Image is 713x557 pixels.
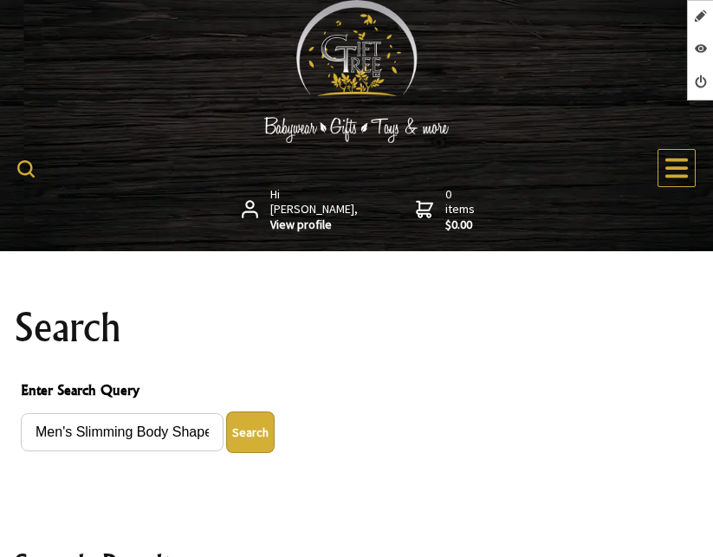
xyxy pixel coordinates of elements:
strong: $0.00 [445,217,478,233]
span: 0 items [445,186,478,233]
img: product search [17,160,35,178]
span: Enter Search Query [21,379,692,405]
h1: Search [14,307,699,348]
input: Enter Search Query [21,413,224,451]
a: 0 items$0.00 [416,187,478,233]
span: Hi [PERSON_NAME], [270,187,360,233]
strong: View profile [270,217,360,233]
a: Hi [PERSON_NAME],View profile [242,187,360,233]
button: Enter Search Query [226,411,275,453]
img: Babywear - Gifts - Toys & more [227,117,487,143]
